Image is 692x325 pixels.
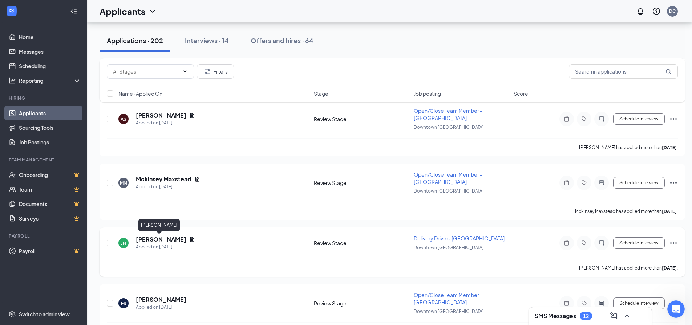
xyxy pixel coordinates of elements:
svg: Document [189,236,195,242]
svg: Ellipses [669,115,678,123]
span: Downtown [GEOGRAPHIC_DATA] [414,245,484,250]
div: DC [669,8,676,14]
h3: SMS Messages [535,312,576,320]
a: Messages [19,44,81,59]
iframe: Intercom live chat [667,300,685,318]
div: Team Management [9,157,80,163]
span: Job posting [414,90,441,97]
div: Applications · 202 [107,36,163,45]
span: Open/Close Team Member - [GEOGRAPHIC_DATA] [414,171,482,185]
a: OnboardingCrown [19,168,81,182]
svg: Document [194,176,200,182]
svg: ActiveChat [597,180,606,186]
h5: Mckinsey Maxstead [136,175,191,183]
a: Home [19,30,81,44]
button: Filter Filters [197,64,234,79]
svg: Tag [580,240,588,246]
div: Reporting [19,77,81,84]
div: Applied on [DATE] [136,119,195,127]
div: Hiring [9,95,80,101]
div: Applied on [DATE] [136,183,200,190]
b: [DATE] [662,209,677,214]
a: Sourcing Tools [19,120,81,135]
div: Switch to admin view [19,310,70,318]
a: DocumentsCrown [19,197,81,211]
span: Downtown [GEOGRAPHIC_DATA] [414,188,484,194]
svg: Collapse [70,8,77,15]
button: Schedule Interview [613,237,665,249]
b: [DATE] [662,265,677,271]
h5: [PERSON_NAME] [136,111,186,119]
svg: ActiveChat [597,240,606,246]
h1: Applicants [100,5,145,17]
a: PayrollCrown [19,244,81,258]
svg: Document [189,112,195,118]
svg: ActiveChat [597,116,606,122]
svg: QuestionInfo [652,7,661,16]
div: [PERSON_NAME] [138,219,180,231]
div: MM [120,180,127,186]
div: Applied on [DATE] [136,304,186,311]
a: Applicants [19,106,81,120]
button: Minimize [634,310,646,322]
a: SurveysCrown [19,211,81,226]
svg: ComposeMessage [610,312,618,320]
input: Search in applications [569,64,678,79]
span: Delivery Driver- [GEOGRAPHIC_DATA] [414,235,505,242]
svg: MagnifyingGlass [665,69,671,74]
h5: [PERSON_NAME] [136,296,186,304]
div: Review Stage [314,300,409,307]
span: Open/Close Team Member - [GEOGRAPHIC_DATA] [414,292,482,305]
button: ComposeMessage [608,310,620,322]
button: Schedule Interview [613,177,665,189]
svg: Tag [580,116,588,122]
div: Review Stage [314,115,409,123]
div: 12 [583,313,589,319]
span: Downtown [GEOGRAPHIC_DATA] [414,124,484,130]
span: Downtown [GEOGRAPHIC_DATA] [414,309,484,314]
h5: [PERSON_NAME] [136,235,186,243]
span: Name · Applied On [118,90,162,97]
svg: Note [562,300,571,306]
div: AS [121,116,126,122]
button: ChevronUp [621,310,633,322]
a: Scheduling [19,59,81,73]
svg: Note [562,116,571,122]
svg: Filter [203,67,212,76]
svg: Ellipses [669,178,678,187]
svg: ChevronDown [148,7,157,16]
svg: WorkstreamLogo [8,7,15,15]
svg: Note [562,240,571,246]
svg: Settings [9,310,16,318]
b: [DATE] [662,145,677,150]
svg: ChevronUp [623,312,631,320]
div: Payroll [9,233,80,239]
span: Score [514,90,528,97]
svg: Notifications [636,7,645,16]
a: TeamCrown [19,182,81,197]
div: MJ [121,300,126,307]
p: [PERSON_NAME] has applied more than . [579,144,678,151]
svg: Note [562,180,571,186]
div: JH [121,240,126,246]
div: Applied on [DATE] [136,243,195,251]
div: Interviews · 14 [185,36,229,45]
span: Stage [314,90,328,97]
div: Review Stage [314,179,409,186]
p: Mckinsey Maxstead has applied more than . [575,208,678,214]
a: Job Postings [19,135,81,149]
svg: Analysis [9,77,16,84]
input: All Stages [113,67,179,75]
svg: ChevronDown [182,69,188,74]
div: Offers and hires · 64 [251,36,313,45]
svg: Tag [580,300,588,306]
svg: Minimize [636,312,644,320]
svg: Ellipses [669,239,678,247]
svg: Ellipses [669,299,678,308]
svg: Tag [580,180,588,186]
button: Schedule Interview [613,297,665,309]
svg: ActiveChat [597,300,606,306]
button: Schedule Interview [613,113,665,125]
p: [PERSON_NAME] has applied more than . [579,265,678,271]
div: Review Stage [314,239,409,247]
